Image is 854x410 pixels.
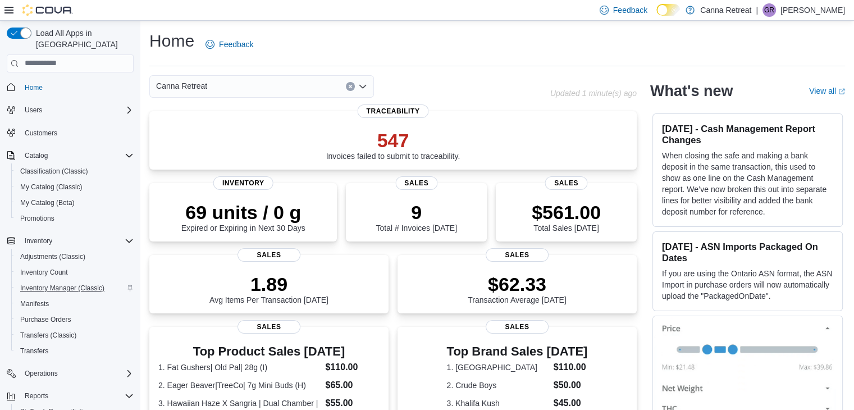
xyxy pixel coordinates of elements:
[238,248,300,262] span: Sales
[20,126,62,140] a: Customers
[656,4,680,16] input: Dark Mode
[20,103,134,117] span: Users
[358,82,367,91] button: Open list of options
[16,196,134,209] span: My Catalog (Beta)
[16,266,72,279] a: Inventory Count
[213,176,273,190] span: Inventory
[762,3,776,17] div: Gustavo Ramos
[20,149,52,162] button: Catalog
[238,320,300,334] span: Sales
[20,80,134,94] span: Home
[325,361,379,374] dd: $110.00
[326,129,460,161] div: Invoices failed to submit to traceability.
[662,150,833,217] p: When closing the safe and making a bank deposit in the same transaction, this used to show as one...
[662,123,833,145] h3: [DATE] - Cash Management Report Changes
[16,281,134,295] span: Inventory Manager (Classic)
[554,397,588,410] dd: $45.00
[11,265,138,280] button: Inventory Count
[16,266,134,279] span: Inventory Count
[25,83,43,92] span: Home
[346,82,355,91] button: Clear input
[376,201,456,224] p: 9
[149,30,194,52] h1: Home
[16,297,134,311] span: Manifests
[201,33,258,56] a: Feedback
[11,280,138,296] button: Inventory Manager (Classic)
[2,388,138,404] button: Reports
[532,201,601,233] div: Total Sales [DATE]
[16,250,134,263] span: Adjustments (Classic)
[25,106,42,115] span: Users
[325,397,379,410] dd: $55.00
[395,176,437,190] span: Sales
[20,252,85,261] span: Adjustments (Classic)
[25,391,48,400] span: Reports
[20,183,83,192] span: My Catalog (Classic)
[11,195,138,211] button: My Catalog (Beta)
[181,201,305,224] p: 69 units / 0 g
[550,89,637,98] p: Updated 1 minute(s) ago
[486,248,549,262] span: Sales
[357,104,428,118] span: Traceability
[16,344,134,358] span: Transfers
[11,327,138,343] button: Transfers (Classic)
[16,329,81,342] a: Transfers (Classic)
[209,273,328,304] div: Avg Items Per Transaction [DATE]
[181,201,305,233] div: Expired or Expiring in Next 30 Days
[16,344,53,358] a: Transfers
[11,163,138,179] button: Classification (Classic)
[2,125,138,141] button: Customers
[11,249,138,265] button: Adjustments (Classic)
[326,129,460,152] p: 547
[20,103,47,117] button: Users
[2,148,138,163] button: Catalog
[20,214,54,223] span: Promotions
[20,167,88,176] span: Classification (Classic)
[20,331,76,340] span: Transfers (Classic)
[11,296,138,312] button: Manifests
[20,347,48,356] span: Transfers
[158,380,321,391] dt: 2. Eager Beaver|TreeCo| 7g Mini Buds (H)
[2,102,138,118] button: Users
[764,3,774,17] span: GR
[554,379,588,392] dd: $50.00
[486,320,549,334] span: Sales
[20,315,71,324] span: Purchase Orders
[447,362,549,373] dt: 1. [GEOGRAPHIC_DATA]
[2,79,138,95] button: Home
[20,234,57,248] button: Inventory
[25,236,52,245] span: Inventory
[158,362,321,373] dt: 1. Fat Gushers| Old Pal| 28g (I)
[25,369,58,378] span: Operations
[16,281,109,295] a: Inventory Manager (Classic)
[468,273,567,304] div: Transaction Average [DATE]
[20,284,104,293] span: Inventory Manager (Classic)
[662,268,833,302] p: If you are using the Ontario ASN format, the ASN Import in purchase orders will now automatically...
[838,88,845,95] svg: External link
[219,39,253,50] span: Feedback
[756,3,758,17] p: |
[20,268,68,277] span: Inventory Count
[2,233,138,249] button: Inventory
[158,345,380,358] h3: Top Product Sales [DATE]
[16,212,59,225] a: Promotions
[22,4,73,16] img: Cova
[16,329,134,342] span: Transfers (Classic)
[325,379,379,392] dd: $65.00
[25,129,57,138] span: Customers
[20,367,62,380] button: Operations
[545,176,587,190] span: Sales
[447,380,549,391] dt: 2. Crude Boys
[809,86,845,95] a: View allExternal link
[31,28,134,50] span: Load All Apps in [GEOGRAPHIC_DATA]
[11,179,138,195] button: My Catalog (Classic)
[11,211,138,226] button: Promotions
[20,126,134,140] span: Customers
[16,180,87,194] a: My Catalog (Classic)
[20,149,134,162] span: Catalog
[20,389,134,403] span: Reports
[20,81,47,94] a: Home
[209,273,328,295] p: 1.89
[16,196,79,209] a: My Catalog (Beta)
[532,201,601,224] p: $561.00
